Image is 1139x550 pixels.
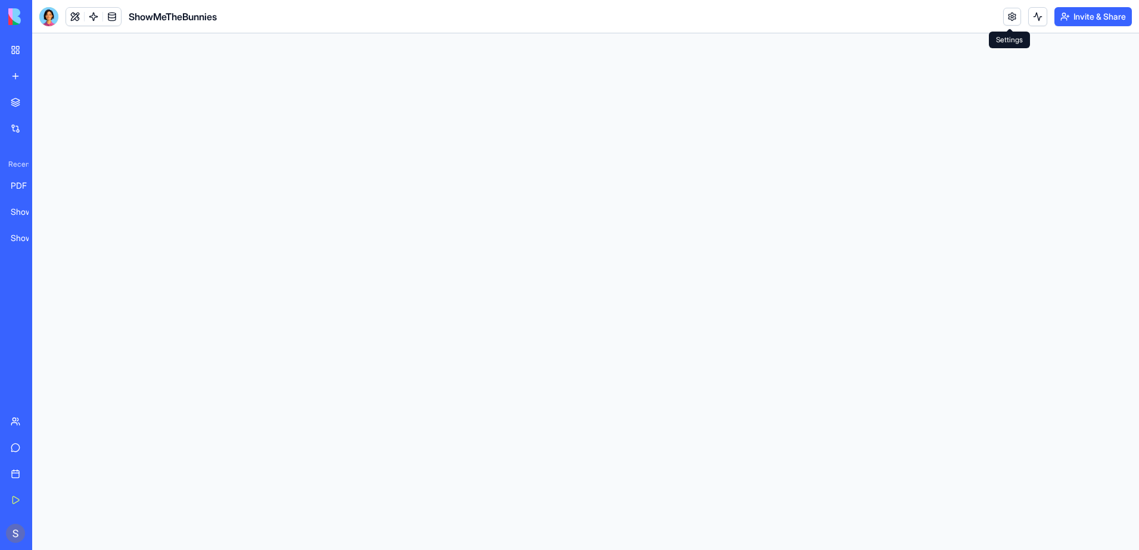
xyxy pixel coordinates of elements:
div: ShowMeTheBunnies [11,232,44,244]
a: ShowMeTheBunnies [4,226,51,250]
a: PDF Viewer [4,174,51,198]
div: ShowMeTheBunnies [11,206,44,218]
button: Invite & Share [1054,7,1132,26]
img: logo [8,8,82,25]
div: PDF Viewer [11,180,44,192]
div: Settings [989,32,1030,48]
img: ACg8ocJg4p_dPqjhSL03u1SIVTGQdpy5AIiJU7nt3TQW-L-gyDNKzg=s96-c [6,524,25,543]
span: Recent [4,160,29,169]
span: ShowMeTheBunnies [129,10,217,24]
a: ShowMeTheBunnies [4,200,51,224]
